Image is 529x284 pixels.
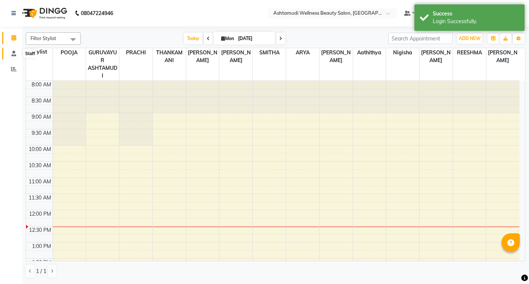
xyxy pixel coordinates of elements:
[53,48,86,57] span: POOJA
[453,48,486,57] span: REESHMA
[30,97,53,105] div: 8:30 AM
[459,36,481,41] span: ADD NEW
[30,35,56,41] span: Filter Stylist
[433,10,519,18] div: Success
[27,194,53,202] div: 11:30 AM
[36,267,46,275] span: 1 / 1
[219,36,236,41] span: Mon
[486,48,519,65] span: [PERSON_NAME]
[86,48,119,80] span: GURUVAYUR ASHTAMUDI
[28,210,53,218] div: 12:00 PM
[30,259,53,266] div: 1:30 PM
[353,48,386,57] span: Aathithya
[19,3,69,24] img: logo
[320,48,353,65] span: [PERSON_NAME]
[236,33,273,44] input: 2025-09-01
[186,48,219,65] span: [PERSON_NAME]
[27,145,53,153] div: 10:00 AM
[30,129,53,137] div: 9:30 AM
[433,18,519,25] div: Login Successfully.
[498,255,522,277] iframe: chat widget
[457,33,482,44] button: ADD NEW
[81,3,113,24] b: 08047224946
[28,226,53,234] div: 12:30 PM
[30,242,53,250] div: 1:00 PM
[119,48,152,57] span: PRACHI
[286,48,319,57] span: ARYA
[219,48,252,65] span: [PERSON_NAME]
[30,113,53,121] div: 9:00 AM
[386,48,419,57] span: Nigisha
[30,81,53,89] div: 8:00 AM
[184,33,202,44] span: Today
[23,49,37,58] div: Staff
[388,33,453,44] input: Search Appointment
[153,48,186,65] span: THANKAMANI
[420,48,453,65] span: [PERSON_NAME]
[27,178,53,186] div: 11:00 AM
[27,162,53,169] div: 10:30 AM
[253,48,286,57] span: SMITHA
